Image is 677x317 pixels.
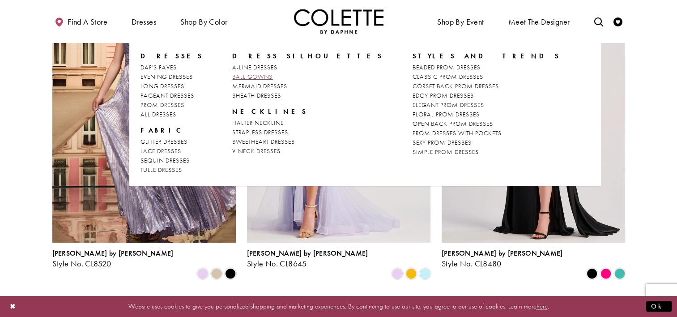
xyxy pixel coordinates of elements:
span: Dresses [129,9,158,34]
i: Black [587,268,597,279]
span: PROM DRESSES WITH POCKETS [413,129,502,137]
div: Colette by Daphne Style No. CL8645 [247,249,368,268]
span: EVENING DRESSES [141,73,193,81]
span: CLASSIC PROM DRESSES [413,73,483,81]
a: PROM DRESSES WITH POCKETS [413,129,561,138]
span: SWEETHEART DRESSES [232,137,295,146]
span: EDGY PROM DRESSES [413,91,474,99]
span: Dresses [141,51,203,60]
div: Colette by Daphne Style No. CL8480 [442,249,563,268]
span: [PERSON_NAME] by [PERSON_NAME] [52,248,174,258]
span: HALTER NECKLINE [232,119,284,127]
span: BEADED PROM DRESSES [413,63,481,71]
span: Dresses [132,17,156,26]
span: Meet the designer [508,17,570,26]
a: SIMPLE PROM DRESSES [413,147,561,157]
a: STRAPLESS DRESSES [232,128,383,137]
span: SIMPLE PROM DRESSES [413,148,479,156]
span: BALL GOWNS [232,73,273,81]
span: STYLES AND TRENDS [413,51,561,60]
span: STRAPLESS DRESSES [232,128,288,136]
a: here [536,302,548,311]
a: Check Wishlist [611,9,625,34]
a: DAF'S FAVES [141,63,203,72]
p: Website uses cookies to give you personalized shopping and marketing experiences. By continuing t... [64,300,613,313]
a: CLASSIC PROM DRESSES [413,72,561,81]
i: Black [225,268,236,279]
a: HALTER NECKLINE [232,118,383,128]
span: LONG DRESSES [141,82,184,90]
span: OPEN BACK PROM DRESSES [413,120,493,128]
a: Meet the designer [506,9,572,34]
span: Style No. CL8645 [247,258,307,269]
a: SEXY PROM DRESSES [413,138,561,147]
span: V-NECK DRESSES [232,147,281,155]
a: GLITTER DRESSES [141,137,203,146]
a: OPEN BACK PROM DRESSES [413,119,561,129]
span: CORSET BACK PROM DRESSES [413,82,499,90]
a: V-NECK DRESSES [232,146,383,156]
span: Shop by color [178,9,230,34]
a: Toggle search [592,9,605,34]
span: A-LINE DRESSES [232,63,277,71]
button: Close Dialog [5,299,21,314]
i: Lilac [197,268,208,279]
a: LONG DRESSES [141,81,203,91]
div: Colette by Daphne Style No. CL8520 [52,249,174,268]
a: A-LINE DRESSES [232,63,383,72]
i: Turquoise [614,268,625,279]
i: Buttercup [406,268,417,279]
img: Colette by Daphne [294,9,383,34]
a: CORSET BACK PROM DRESSES [413,81,561,91]
a: ELEGANT PROM DRESSES [413,100,561,110]
button: Submit Dialog [646,301,672,312]
a: LACE DRESSES [141,146,203,156]
a: FLORAL PROM DRESSES [413,110,561,119]
span: LACE DRESSES [141,147,181,155]
span: Shop By Event [435,9,486,34]
a: TULLE DRESSES [141,165,203,175]
i: Gold Dust [211,268,222,279]
i: Lilac [392,268,403,279]
a: EVENING DRESSES [141,72,203,81]
a: PROM DRESSES [141,100,203,110]
a: MERMAID DRESSES [232,81,383,91]
span: DRESS SILHOUETTES [232,51,383,60]
a: SEQUIN DRESSES [141,156,203,165]
a: ALL DRESSES [141,110,203,119]
span: FABRIC [141,126,203,135]
span: ELEGANT PROM DRESSES [413,101,484,109]
span: [PERSON_NAME] by [PERSON_NAME] [442,248,563,258]
span: Style No. CL8480 [442,258,502,269]
span: SEQUIN DRESSES [141,156,190,164]
span: PAGEANT DRESSES [141,91,194,99]
span: Shop by color [180,17,227,26]
span: Shop By Event [437,17,484,26]
span: [PERSON_NAME] by [PERSON_NAME] [247,248,368,258]
span: DAF'S FAVES [141,63,177,71]
span: NECKLINES [232,107,383,116]
a: SWEETHEART DRESSES [232,137,383,146]
a: PAGEANT DRESSES [141,91,203,100]
span: SHEATH DRESSES [232,91,281,99]
span: MERMAID DRESSES [232,82,287,90]
i: Light Blue [420,268,430,279]
span: FABRIC [141,126,185,135]
a: Visit Home Page [294,9,383,34]
span: PROM DRESSES [141,101,184,109]
a: EDGY PROM DRESSES [413,91,561,100]
span: SEXY PROM DRESSES [413,138,472,146]
a: BEADED PROM DRESSES [413,63,561,72]
span: NECKLINES [232,107,307,116]
i: Hot Pink [600,268,611,279]
a: Find a store [52,9,110,34]
span: TULLE DRESSES [141,166,182,174]
a: SHEATH DRESSES [232,91,383,100]
span: FLORAL PROM DRESSES [413,110,480,118]
span: Find a store [68,17,107,26]
span: ALL DRESSES [141,110,176,118]
a: BALL GOWNS [232,72,383,81]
